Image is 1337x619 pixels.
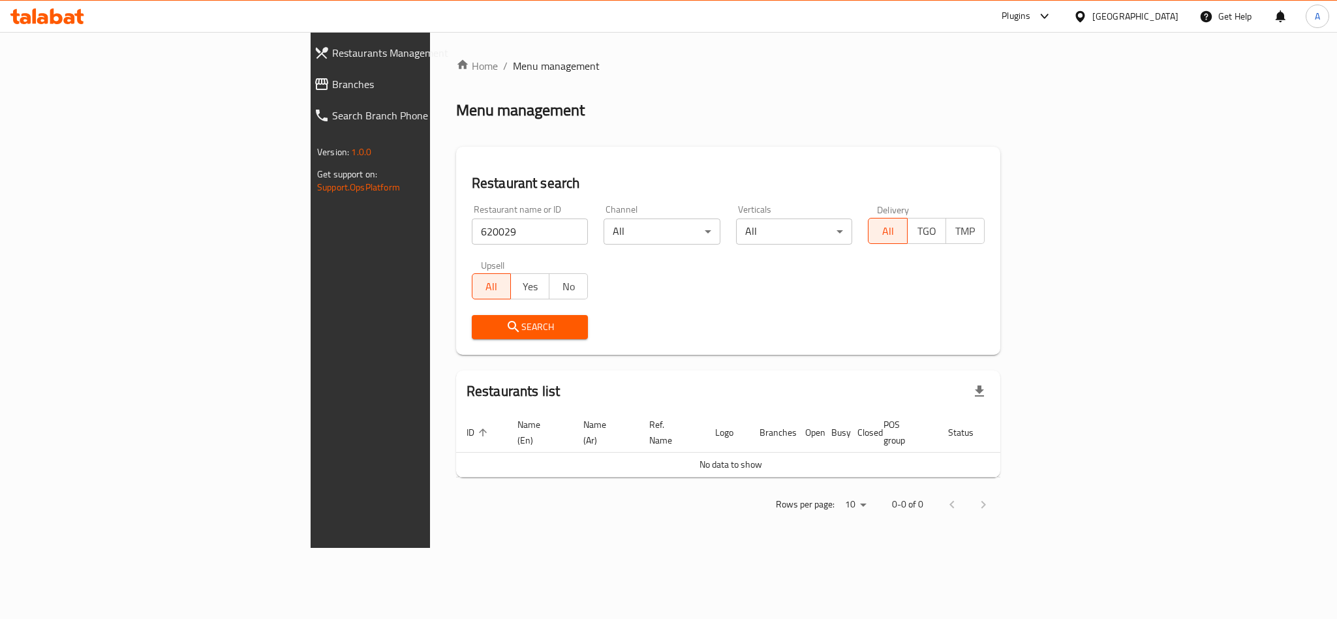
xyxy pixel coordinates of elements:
span: Name (Ar) [583,417,623,448]
p: 0-0 of 0 [892,496,923,513]
th: Busy [821,413,847,453]
span: Menu management [513,58,600,74]
div: [GEOGRAPHIC_DATA] [1092,9,1178,23]
span: ID [467,425,491,440]
span: Restaurants Management [332,45,523,61]
span: Name (En) [517,417,557,448]
span: Yes [516,277,544,296]
span: Get support on: [317,166,377,183]
label: Delivery [877,205,910,214]
span: Search Branch Phone [332,108,523,123]
div: Plugins [1002,8,1030,24]
h2: Restaurant search [472,174,985,193]
span: A [1315,9,1320,23]
button: Search [472,315,589,339]
th: Branches [749,413,795,453]
span: All [874,222,902,241]
span: Version: [317,143,349,160]
div: All [604,219,720,245]
span: 1.0.0 [351,143,371,160]
label: Upsell [481,260,505,269]
th: Open [795,413,821,453]
table: enhanced table [456,413,1051,477]
button: TGO [907,218,946,244]
a: Search Branch Phone [303,100,534,131]
button: TMP [945,218,985,244]
button: All [868,218,907,244]
a: Restaurants Management [303,37,534,68]
h2: Menu management [456,100,585,121]
div: Rows per page: [840,495,871,515]
a: Branches [303,68,534,100]
th: Closed [847,413,873,453]
h2: Restaurants list [467,382,560,401]
button: No [549,273,588,299]
span: TMP [951,222,979,241]
span: No [555,277,583,296]
th: Logo [705,413,749,453]
span: Ref. Name [649,417,689,448]
span: Search [482,319,578,335]
input: Search for restaurant name or ID.. [472,219,589,245]
span: All [478,277,506,296]
div: Export file [964,376,995,407]
p: Rows per page: [776,496,835,513]
span: POS group [884,417,922,448]
span: Branches [332,76,523,92]
span: TGO [913,222,941,241]
span: Status [948,425,991,440]
button: All [472,273,511,299]
button: Yes [510,273,549,299]
a: Support.OpsPlatform [317,179,400,196]
div: All [736,219,853,245]
nav: breadcrumb [456,58,1000,74]
span: No data to show [699,456,762,473]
